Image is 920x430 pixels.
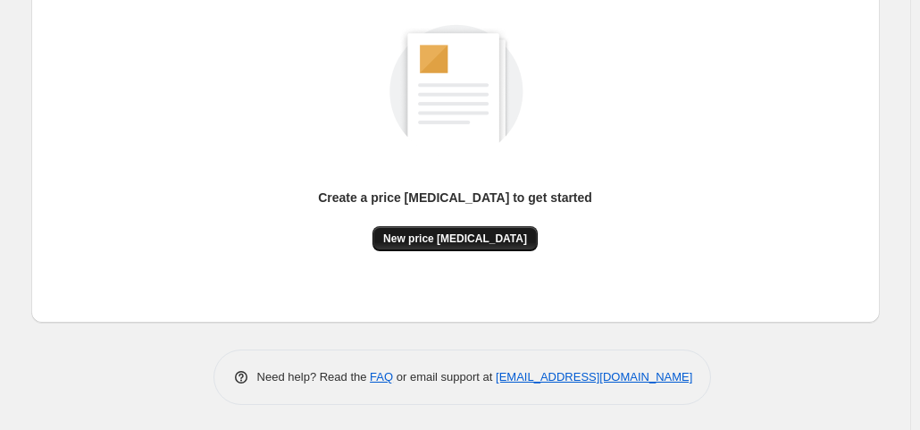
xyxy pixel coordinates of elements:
a: [EMAIL_ADDRESS][DOMAIN_NAME] [496,370,692,384]
button: New price [MEDICAL_DATA] [372,226,538,251]
a: FAQ [370,370,393,384]
span: or email support at [393,370,496,384]
span: Need help? Read the [257,370,371,384]
span: New price [MEDICAL_DATA] [383,232,527,246]
p: Create a price [MEDICAL_DATA] to get started [318,189,592,207]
